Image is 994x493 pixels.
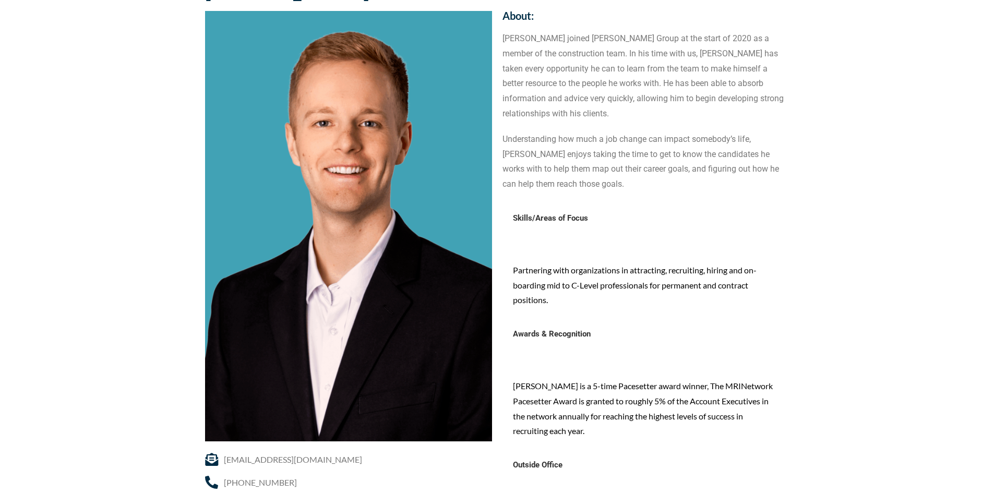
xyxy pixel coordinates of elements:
[205,452,492,467] a: [EMAIL_ADDRESS][DOMAIN_NAME]
[513,379,779,439] p: [PERSON_NAME] is a 5-time Pacesetter award winner, The MRINetwork Pacesetter Award is granted to ...
[513,213,779,227] h4: Skills/Areas of Focus
[513,263,779,308] p: Partnering with organizations in attracting, recruiting, hiring and on-boarding mid to C-Level pr...
[513,329,779,343] h4: Awards & Recognition
[205,475,492,490] a: [PHONE_NUMBER]
[221,452,362,467] span: [EMAIL_ADDRESS][DOMAIN_NAME]
[502,31,789,122] p: [PERSON_NAME] joined [PERSON_NAME] Group at the start of 2020 as a member of the construction tea...
[502,10,789,21] h2: About:
[502,132,789,192] p: Understanding how much a job change can impact somebody’s life, [PERSON_NAME] enjoys taking the t...
[513,460,779,474] h4: Outside Office
[221,475,297,490] span: [PHONE_NUMBER]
